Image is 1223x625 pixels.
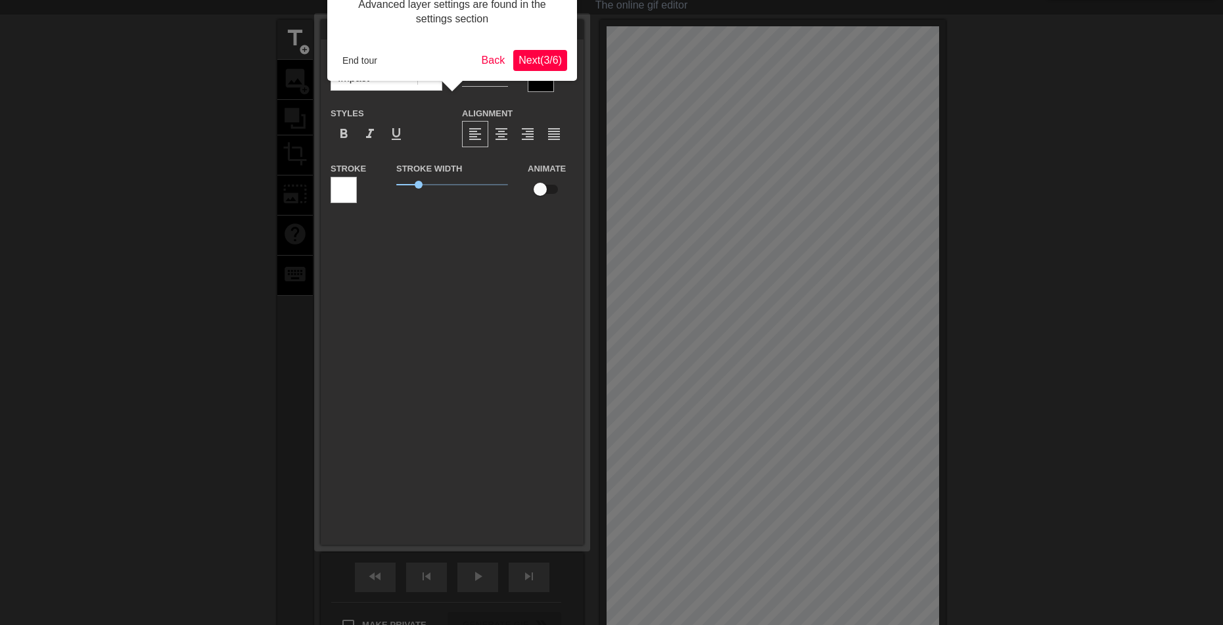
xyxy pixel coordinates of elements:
[331,162,366,175] label: Stroke
[521,568,537,584] span: skip_next
[419,568,434,584] span: skip_previous
[494,126,509,142] span: format_align_center
[362,126,378,142] span: format_italic
[299,44,310,55] span: add_circle
[519,55,562,66] span: Next ( 3 / 6 )
[520,126,536,142] span: format_align_right
[336,126,352,142] span: format_bold
[337,51,382,70] button: End tour
[283,26,308,51] span: title
[467,126,483,142] span: format_align_left
[513,50,567,71] button: Next
[462,107,513,120] label: Alignment
[470,568,486,584] span: play_arrow
[388,126,404,142] span: format_underline
[367,568,383,584] span: fast_rewind
[396,162,462,175] label: Stroke Width
[546,126,562,142] span: format_align_justify
[528,162,566,175] label: Animate
[331,107,364,120] label: Styles
[476,50,511,71] button: Back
